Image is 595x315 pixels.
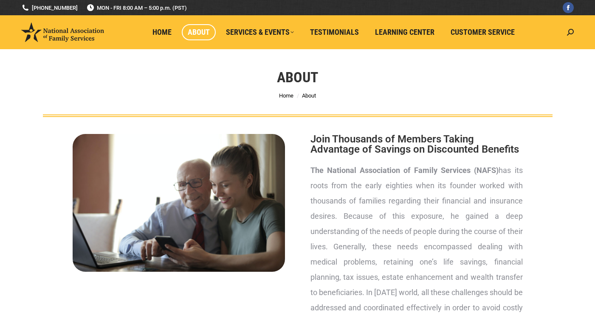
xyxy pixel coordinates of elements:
[369,24,440,40] a: Learning Center
[277,68,318,86] h1: About
[302,92,316,99] span: About
[188,28,210,37] span: About
[310,134,523,154] h2: Join Thousands of Members Taking Advantage of Savings on Discounted Benefits
[310,28,359,37] span: Testimonials
[152,28,172,37] span: Home
[86,4,187,12] span: MON - FRI 8:00 AM – 5:00 p.m. (PST)
[226,28,294,37] span: Services & Events
[182,24,216,40] a: About
[73,134,285,272] img: About National Association of Family Services
[21,22,104,42] img: National Association of Family Services
[563,2,574,13] a: Facebook page opens in new window
[304,24,365,40] a: Testimonials
[375,28,434,37] span: Learning Center
[147,24,178,40] a: Home
[21,4,78,12] a: [PHONE_NUMBER]
[279,92,293,99] a: Home
[451,28,515,37] span: Customer Service
[445,24,521,40] a: Customer Service
[310,166,499,175] strong: The National Association of Family Services (NAFS)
